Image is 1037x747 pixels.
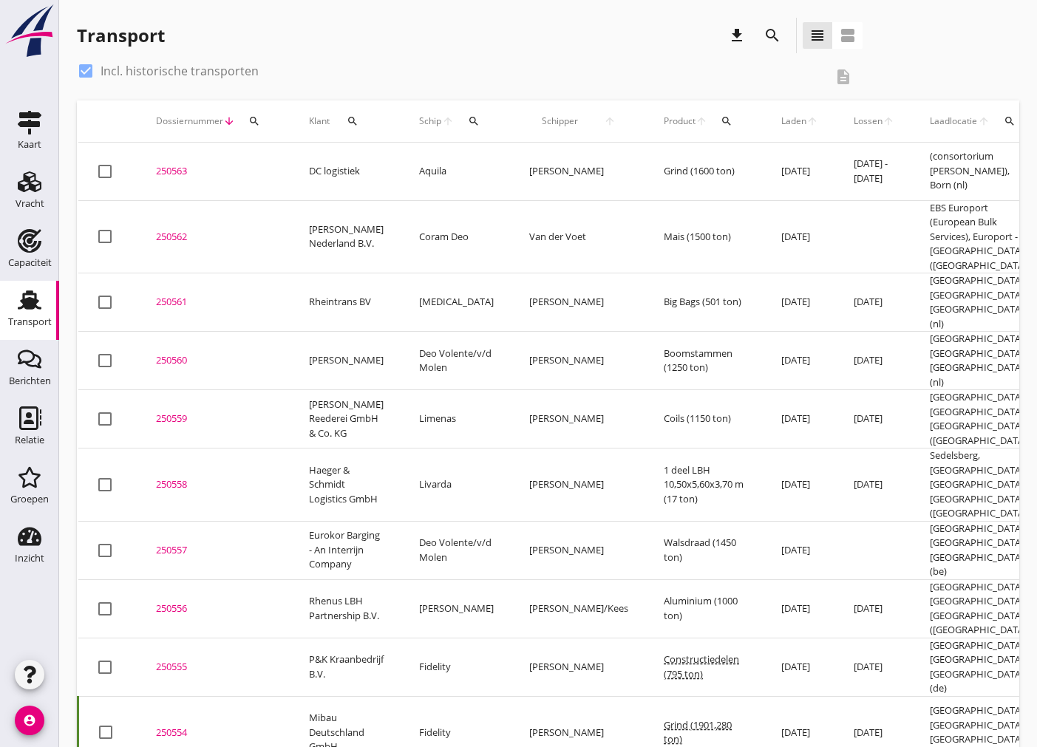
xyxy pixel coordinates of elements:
div: 250560 [156,353,273,368]
div: Groepen [10,494,49,504]
div: Transport [77,24,165,47]
span: Product [664,115,696,128]
i: search [347,115,358,127]
td: Walsdraad (1450 ton) [646,521,764,579]
td: [PERSON_NAME] [511,143,646,201]
td: [DATE] [836,579,912,638]
img: logo-small.a267ee39.svg [3,4,56,58]
i: view_agenda [839,27,857,44]
td: Aluminium (1000 ton) [646,579,764,638]
td: Aquila [401,143,511,201]
span: Schip [419,115,442,128]
div: 250563 [156,164,273,179]
td: Boomstammen (1250 ton) [646,332,764,390]
span: Laadlocatie [930,115,978,128]
td: [PERSON_NAME] Nederland B.V. [291,200,401,273]
td: [PERSON_NAME] [511,390,646,448]
td: Livarda [401,448,511,522]
td: [PERSON_NAME] [291,332,401,390]
div: 250555 [156,660,273,675]
div: 250561 [156,295,273,310]
i: search [468,115,480,127]
td: [DATE] [836,332,912,390]
td: Deo Volente/v/d Molen [401,521,511,579]
td: Coram Deo [401,200,511,273]
div: Relatie [15,435,44,445]
i: search [248,115,260,127]
td: [PERSON_NAME] [511,638,646,696]
i: arrow_downward [223,115,235,127]
td: [DATE] [764,143,836,201]
td: [DATE] [836,390,912,448]
i: view_headline [809,27,826,44]
div: 250562 [156,230,273,245]
td: [PERSON_NAME] Reederei GmbH & Co. KG [291,390,401,448]
i: arrow_upward [442,115,455,127]
td: Haeger & Schmidt Logistics GmbH [291,448,401,522]
td: [DATE] [836,273,912,332]
td: [DATE] [764,332,836,390]
td: [PERSON_NAME]/Kees [511,579,646,638]
td: Deo Volente/v/d Molen [401,332,511,390]
span: Laden [781,115,806,128]
div: Klant [309,103,384,139]
td: [PERSON_NAME] [401,579,511,638]
td: [DATE] - [DATE] [836,143,912,201]
div: 250554 [156,726,273,740]
td: Fidelity [401,638,511,696]
span: Dossiernummer [156,115,223,128]
td: [DATE] [764,448,836,522]
div: Inzicht [15,553,44,563]
td: [DATE] [764,521,836,579]
td: Van der Voet [511,200,646,273]
td: [PERSON_NAME] [511,332,646,390]
i: search [721,115,732,127]
i: search [764,27,781,44]
td: DC logistiek [291,143,401,201]
div: 250556 [156,601,273,616]
td: P&K Kraanbedrijf B.V. [291,638,401,696]
td: [DATE] [836,638,912,696]
i: arrow_upward [806,115,818,127]
td: Limenas [401,390,511,448]
div: Capaciteit [8,258,52,267]
i: arrow_upward [978,115,990,127]
span: Constructiedelen (795 ton) [664,652,739,681]
span: Schipper [529,115,591,128]
td: [PERSON_NAME] [511,273,646,332]
td: [DATE] [836,448,912,522]
td: [PERSON_NAME] [511,521,646,579]
td: [DATE] [764,200,836,273]
i: download [728,27,746,44]
td: [DATE] [764,638,836,696]
div: 250557 [156,543,273,558]
i: account_circle [15,706,44,735]
i: arrow_upward [883,115,894,127]
div: 250558 [156,477,273,492]
label: Incl. historische transporten [101,64,259,78]
div: 250559 [156,412,273,426]
i: arrow_upward [696,115,707,127]
td: Rhenus LBH Partnership B.V. [291,579,401,638]
div: Vracht [16,199,44,208]
div: Transport [8,317,52,327]
td: Eurokor Barging - An Interrijn Company [291,521,401,579]
td: Mais (1500 ton) [646,200,764,273]
td: Grind (1600 ton) [646,143,764,201]
div: Kaart [18,140,41,149]
div: Berichten [9,376,51,386]
i: search [1004,115,1016,127]
i: arrow_upward [591,115,629,127]
td: [DATE] [764,390,836,448]
td: [PERSON_NAME] [511,448,646,522]
td: [DATE] [764,579,836,638]
span: Grind (1901,280 ton) [664,718,732,746]
td: [MEDICAL_DATA] [401,273,511,332]
td: Coils (1150 ton) [646,390,764,448]
td: [DATE] [764,273,836,332]
td: Big Bags (501 ton) [646,273,764,332]
td: Rheintrans BV [291,273,401,332]
span: Lossen [854,115,883,128]
td: 1 deel LBH 10,50x5,60x3,70 m (17 ton) [646,448,764,522]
